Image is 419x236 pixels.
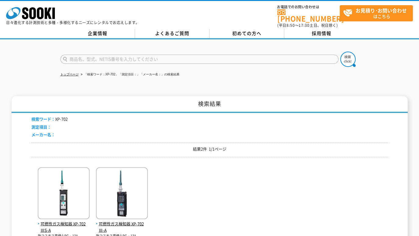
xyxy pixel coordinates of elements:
[31,116,55,122] span: 検索ワード：
[340,5,413,21] a: お見積り･お問い合わせはこちら
[31,132,55,137] span: メーカー名：
[356,7,407,14] strong: お見積り･お問い合わせ
[96,167,148,221] img: XP-702Ⅲ-A
[286,23,295,28] span: 8:50
[60,73,79,76] a: トップページ
[277,5,340,9] span: お電話でのお問い合わせは
[60,55,339,64] input: 商品名、型式、NETIS番号を入力してください
[343,5,413,21] span: はこちら
[232,30,261,37] span: 初めての方へ
[210,29,284,38] a: 初めての方へ
[31,146,388,152] p: 結果2件 1/1ページ
[96,221,148,234] span: 可燃性ガス検知器 XP-702Ⅲ-A
[6,21,140,24] p: 日々進化する計測技術と多種・多様化するニーズにレンタルでお応えします。
[277,23,338,28] span: (平日 ～ 土日、祝日除く)
[299,23,310,28] span: 17:30
[38,221,90,234] span: 可燃性ガス検知器 XP-702ⅢS-A
[12,96,408,113] h1: 検索結果
[96,214,148,233] a: 可燃性ガス検知器 XP-702Ⅲ-A
[31,116,68,122] li: XP-702
[340,52,356,67] img: btn_search.png
[284,29,359,38] a: 採用情報
[135,29,210,38] a: よくあるご質問
[38,167,90,221] img: XP-702ⅢS-A
[80,71,179,78] li: 「検索ワード：XP-702」「測定項目：」「メーカー名：」の検索結果
[31,124,51,130] span: 測定項目：
[277,9,340,22] a: [PHONE_NUMBER]
[38,214,90,233] a: 可燃性ガス検知器 XP-702ⅢS-A
[60,29,135,38] a: 企業情報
